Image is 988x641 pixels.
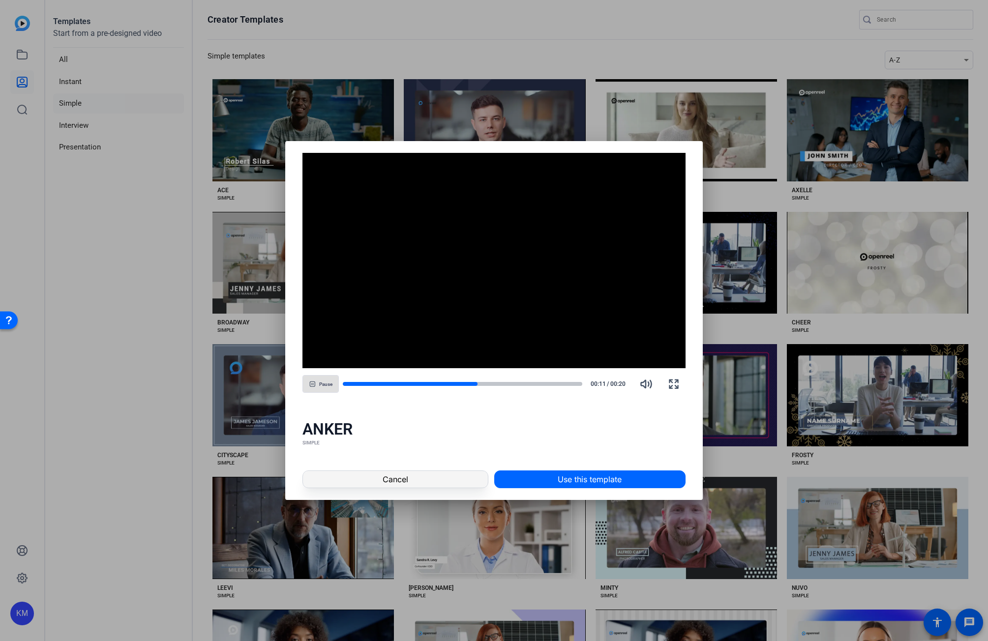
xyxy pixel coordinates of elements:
span: Pause [319,381,332,387]
span: Use this template [558,473,622,485]
button: Use this template [494,470,686,488]
span: 00:11 [586,379,606,388]
div: ANKER [302,419,686,439]
button: Pause [302,375,339,393]
div: SIMPLE [302,439,686,447]
div: / [586,379,630,388]
div: Video Player [302,153,686,368]
span: 00:20 [610,379,630,388]
button: Cancel [302,470,488,488]
button: Mute [634,372,658,396]
button: Fullscreen [662,372,686,396]
span: Cancel [383,473,408,485]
